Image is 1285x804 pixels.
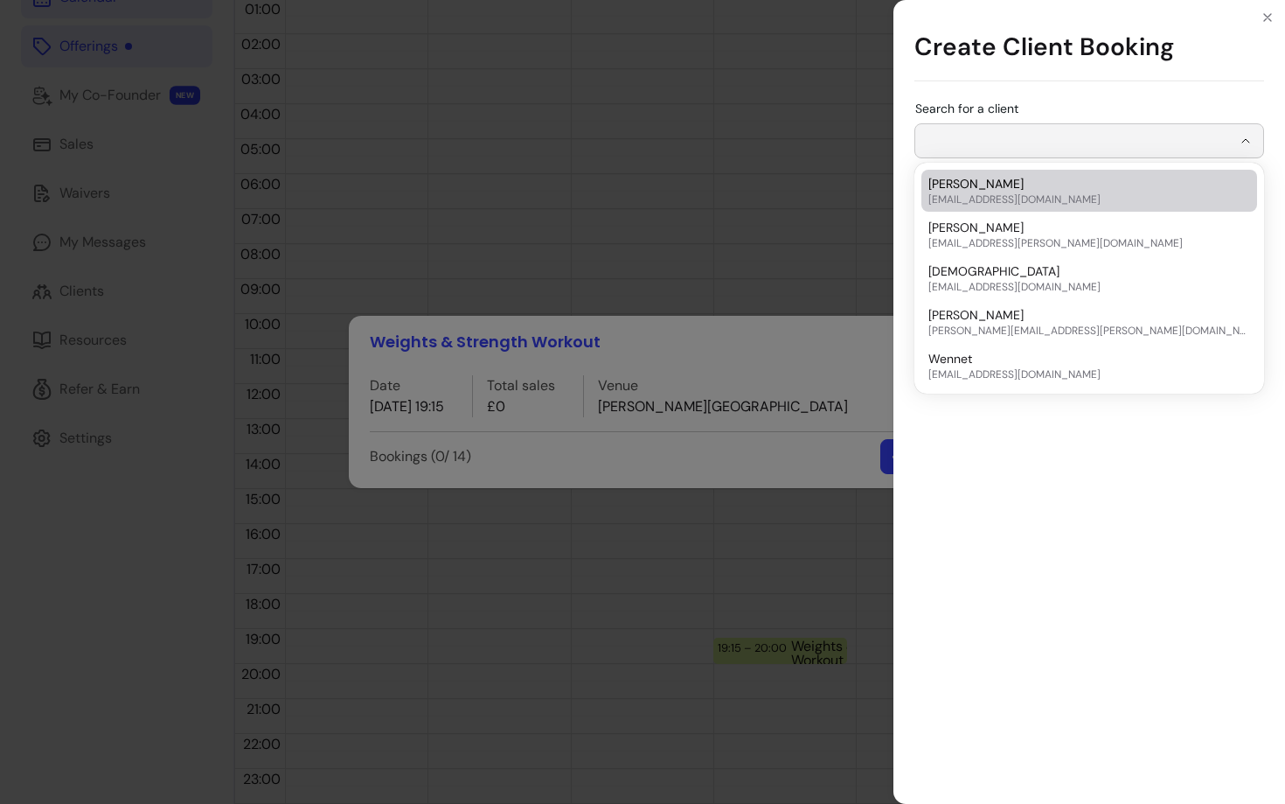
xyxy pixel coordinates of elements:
[928,306,1024,324] span: [PERSON_NAME]
[914,14,1264,81] h1: Create Client Booking
[915,100,1025,117] label: Search for a client
[928,192,1233,206] span: [EMAIL_ADDRESS][DOMAIN_NAME]
[928,367,1233,381] span: [EMAIL_ADDRESS][DOMAIN_NAME]
[928,236,1233,250] span: [EMAIL_ADDRESS][PERSON_NAME][DOMAIN_NAME]
[926,132,1232,150] input: Search for a client
[1254,3,1282,31] button: Close
[928,324,1250,338] span: [PERSON_NAME][EMAIL_ADDRESS][PERSON_NAME][DOMAIN_NAME]
[928,219,1024,236] span: [PERSON_NAME]
[1232,127,1260,155] button: Show suggestions
[928,350,972,367] span: Wennet
[928,262,1059,280] span: [DEMOGRAPHIC_DATA]
[928,175,1024,192] span: [PERSON_NAME]
[928,280,1233,294] span: [EMAIL_ADDRESS][DOMAIN_NAME]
